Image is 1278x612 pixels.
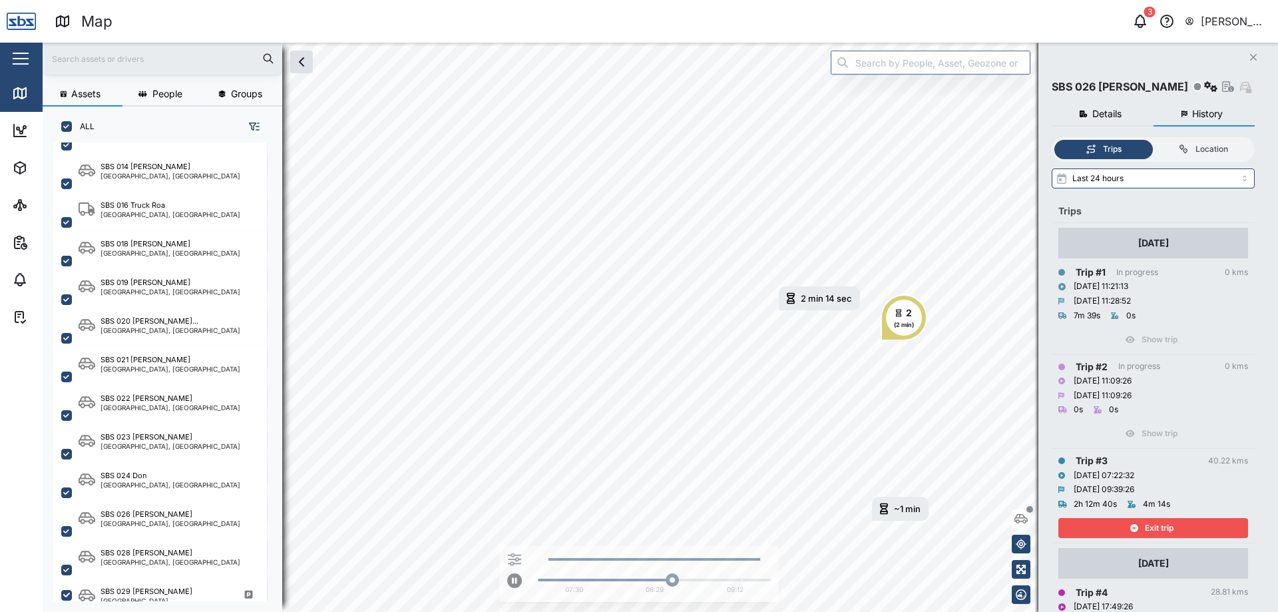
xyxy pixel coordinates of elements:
span: Exit trip [1145,519,1173,537]
span: People [152,89,182,99]
div: Trip # 4 [1076,585,1108,600]
div: Reports [35,235,80,250]
div: 7m 39s [1074,310,1100,322]
div: Assets [35,160,76,175]
div: Alarms [35,272,76,287]
button: [PERSON_NAME] SBS [1184,12,1267,31]
div: [DATE] 11:09:26 [1074,375,1132,388]
div: SBS 024 Don [101,470,147,481]
canvas: Map [43,43,1278,612]
div: [GEOGRAPHIC_DATA], [GEOGRAPHIC_DATA] [101,443,240,450]
div: [GEOGRAPHIC_DATA], [GEOGRAPHIC_DATA] [101,366,240,372]
div: Tasks [35,310,71,324]
div: 0 kms [1225,266,1248,279]
div: 0s [1074,404,1083,416]
div: SBS 021 [PERSON_NAME] [101,354,190,366]
div: SBS 028 [PERSON_NAME] [101,547,192,559]
div: [GEOGRAPHIC_DATA], [GEOGRAPHIC_DATA] [101,481,240,488]
div: SBS 022 [PERSON_NAME] [101,393,192,404]
div: Trip # 1 [1076,265,1106,280]
div: [GEOGRAPHIC_DATA], [GEOGRAPHIC_DATA] [101,520,240,527]
label: ALL [72,121,95,132]
div: [GEOGRAPHIC_DATA], [GEOGRAPHIC_DATA] [101,559,240,565]
div: (2 min) [894,320,914,330]
div: Location [1195,143,1228,156]
div: [DATE] 09:39:26 [1074,483,1134,496]
div: [DATE] [1138,236,1169,250]
input: Select range [1052,168,1255,188]
div: In progress [1118,360,1160,373]
div: 07:30 [565,585,583,595]
div: [GEOGRAPHIC_DATA], [GEOGRAPHIC_DATA] [101,211,240,218]
div: [GEOGRAPHIC_DATA], [GEOGRAPHIC_DATA] [101,172,240,179]
div: SBS 020 [PERSON_NAME]... [101,316,198,327]
div: SBS 019 [PERSON_NAME] [101,277,190,288]
div: SBS 029 [PERSON_NAME] [101,586,192,597]
div: 4m 14s [1143,498,1170,511]
div: 0s [1109,404,1118,416]
div: In progress [1116,266,1158,279]
span: Details [1092,109,1122,119]
div: 08:29 [646,585,664,595]
span: Assets [71,89,101,99]
div: 28.81 kms [1211,586,1248,599]
img: Main Logo [7,7,36,36]
div: SBS 026 [PERSON_NAME] [101,509,192,520]
div: SBS 016 Truck Roa [101,200,165,211]
div: Map [81,10,112,33]
div: ~1 min [894,505,921,513]
div: Trip # 2 [1076,360,1108,374]
div: 40.22 kms [1208,455,1248,467]
div: [DATE] 11:21:13 [1074,280,1128,293]
div: Trips [1058,204,1248,218]
div: grid [53,143,282,601]
div: SBS 023 [PERSON_NAME] [101,432,192,443]
input: Search assets or drivers [51,49,274,69]
div: [DATE] 07:22:32 [1074,469,1134,482]
div: 0s [1126,310,1136,322]
div: [PERSON_NAME] SBS [1201,13,1267,30]
div: 2 min 14 sec [801,294,852,303]
div: Trip # 3 [1076,454,1108,468]
div: SBS 018 [PERSON_NAME] [101,238,190,250]
input: Search by People, Asset, Geozone or Place [831,51,1030,75]
div: [GEOGRAPHIC_DATA], [GEOGRAPHIC_DATA] [101,404,240,411]
div: Dashboard [35,123,95,138]
div: 0 kms [1225,360,1248,373]
div: 2h 12m 40s [1074,498,1117,511]
div: [DATE] 11:28:52 [1074,295,1131,308]
div: 09:12 [727,585,744,595]
div: [GEOGRAPHIC_DATA] [101,597,192,604]
div: 2 [906,306,912,320]
div: [DATE] [1138,556,1169,571]
div: Map marker [872,497,929,521]
div: Trips [1103,143,1122,156]
div: 3 [1144,7,1156,17]
div: [GEOGRAPHIC_DATA], [GEOGRAPHIC_DATA] [101,250,240,256]
div: SBS 026 [PERSON_NAME] [1052,79,1188,95]
div: Sites [35,198,67,212]
div: [GEOGRAPHIC_DATA], [GEOGRAPHIC_DATA] [101,327,240,334]
div: Map [35,86,65,101]
button: Exit trip [1058,518,1248,538]
div: [GEOGRAPHIC_DATA], [GEOGRAPHIC_DATA] [101,288,240,295]
div: Map marker [881,294,927,341]
div: SBS 014 [PERSON_NAME] [101,161,190,172]
span: History [1192,109,1223,119]
span: Groups [231,89,262,99]
div: Map marker [779,286,860,310]
div: [DATE] 11:09:26 [1074,390,1132,402]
